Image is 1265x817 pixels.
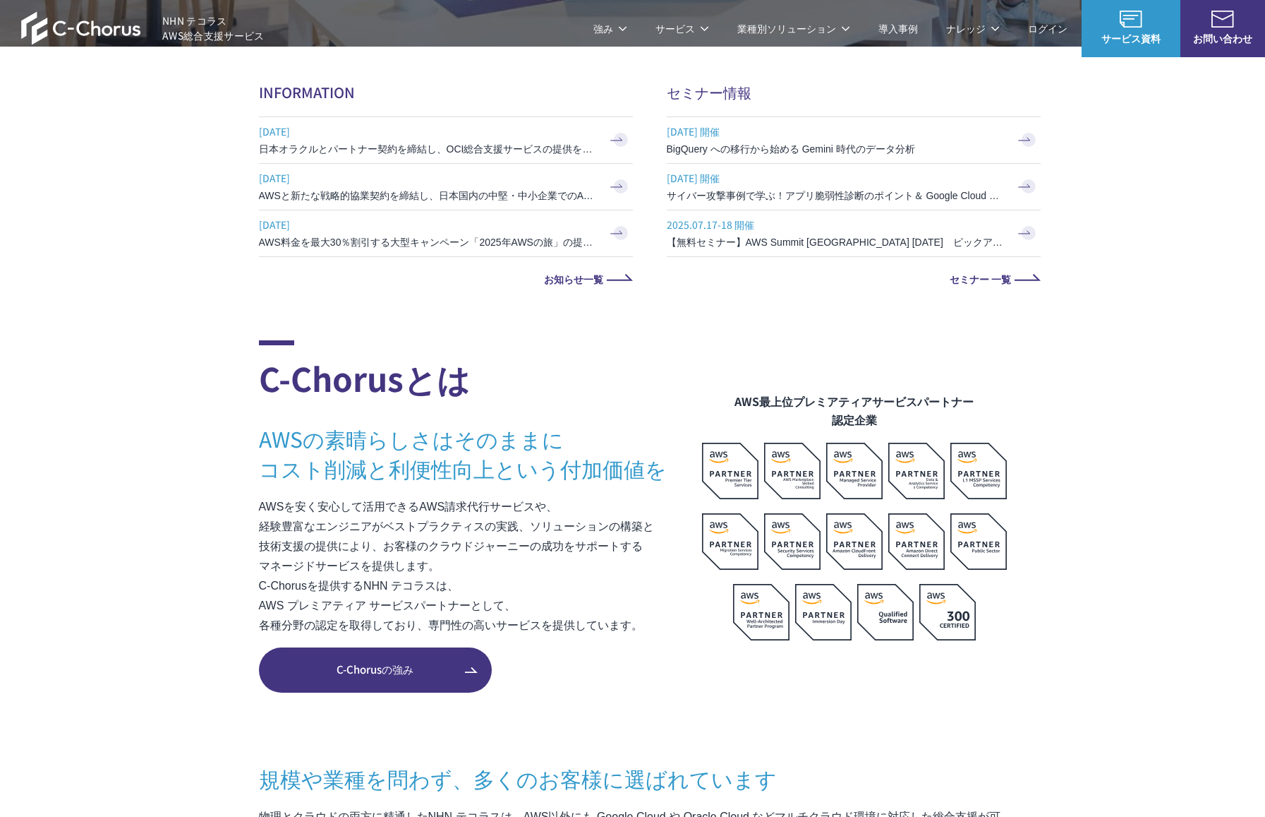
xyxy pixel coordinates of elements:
[259,497,702,636] p: AWSを安く安心して活用できるAWS請求代行サービスや、 経験豊富なエンジニアがベストプラクティスの実践、ソリューションの構築と 技術支援の提供により、お客様のクラウドジャーニーの成功をサポート...
[259,235,598,249] h3: AWS料金を最大30％割引する大型キャンペーン「2025年AWSの旅」の提供を開始
[259,189,598,203] h3: AWSと新たな戦略的協業契約を締結し、日本国内の中堅・中小企業でのAWS活用を加速
[737,21,850,36] p: 業種別ソリューション
[1120,11,1142,28] img: AWS総合支援サービス C-Chorus サービス資料
[259,424,702,483] h3: AWSの素晴らしさはそのままに コスト削減と利便性向上という付加価値を
[667,214,1005,235] span: 2025.07.17-18 開催
[702,392,1007,429] figcaption: AWS最上位プレミアティアサービスパートナー 認定企業
[259,210,633,256] a: [DATE] AWS料金を最大30％割引する大型キャンペーン「2025年AWSの旅」の提供を開始
[259,662,492,678] span: C-Chorusの強み
[667,235,1005,249] h3: 【無料セミナー】AWS Summit [GEOGRAPHIC_DATA] [DATE] ピックアップセッション
[259,164,633,210] a: [DATE] AWSと新たな戦略的協業契約を締結し、日本国内の中堅・中小企業でのAWS活用を加速
[259,121,598,142] span: [DATE]
[878,21,918,36] a: 導入事例
[259,274,633,284] a: お知らせ一覧
[593,21,627,36] p: 強み
[946,21,1000,36] p: ナレッジ
[655,21,709,36] p: サービス
[667,142,1005,156] h3: BigQuery への移行から始める Gemini 時代のデータ分析
[667,210,1041,256] a: 2025.07.17-18 開催 【無料セミナー】AWS Summit [GEOGRAPHIC_DATA] [DATE] ピックアップセッション
[259,214,598,235] span: [DATE]
[667,189,1005,203] h3: サイバー攻撃事例で学ぶ！アプリ脆弱性診断のポイント＆ Google Cloud セキュリティ対策
[667,117,1041,163] a: [DATE] 開催 BigQuery への移行から始める Gemini 時代のデータ分析
[1211,11,1234,28] img: お問い合わせ
[162,13,265,43] span: NHN テコラス AWS総合支援サービス
[667,167,1005,189] span: [DATE] 開催
[259,167,598,189] span: [DATE]
[667,274,1041,284] a: セミナー 一覧
[1028,21,1067,36] a: ログイン
[1082,31,1180,46] span: サービス資料
[259,117,633,163] a: [DATE] 日本オラクルとパートナー契約を締結し、OCI総合支援サービスの提供を開始
[667,164,1041,210] a: [DATE] 開催 サイバー攻撃事例で学ぶ！アプリ脆弱性診断のポイント＆ Google Cloud セキュリティ対策
[259,648,492,693] a: C-Chorusの強み
[21,11,265,45] a: AWS総合支援サービス C-Chorus NHN テコラスAWS総合支援サービス
[667,82,1041,102] h2: セミナー情報
[259,142,598,156] h3: 日本オラクルとパートナー契約を締結し、OCI総合支援サービスの提供を開始
[259,340,702,402] h2: C-Chorusとは
[667,121,1005,142] span: [DATE] 開催
[1180,31,1265,46] span: お問い合わせ
[259,82,633,102] h2: INFORMATION
[259,763,1007,793] h3: 規模や業種を問わず、 多くのお客様に選ばれています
